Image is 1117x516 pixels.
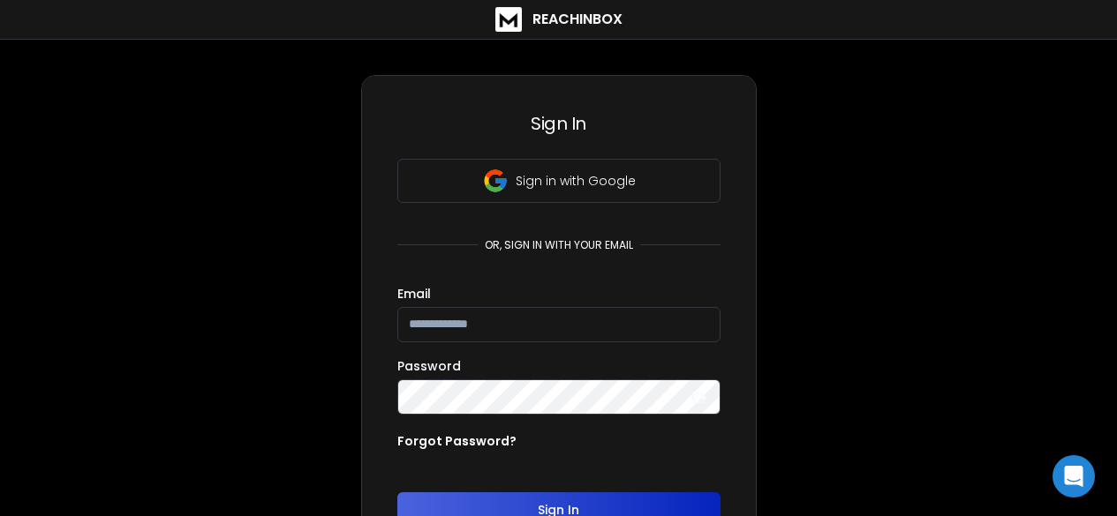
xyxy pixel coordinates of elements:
p: Sign in with Google [516,172,636,190]
h3: Sign In [397,111,721,136]
img: logo [495,7,522,32]
h1: ReachInbox [532,9,623,30]
a: ReachInbox [495,7,623,32]
label: Password [397,360,461,372]
p: or, sign in with your email [478,238,640,252]
div: Open Intercom Messenger [1053,455,1095,497]
p: Forgot Password? [397,432,517,450]
button: Sign in with Google [397,159,721,203]
label: Email [397,288,431,300]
